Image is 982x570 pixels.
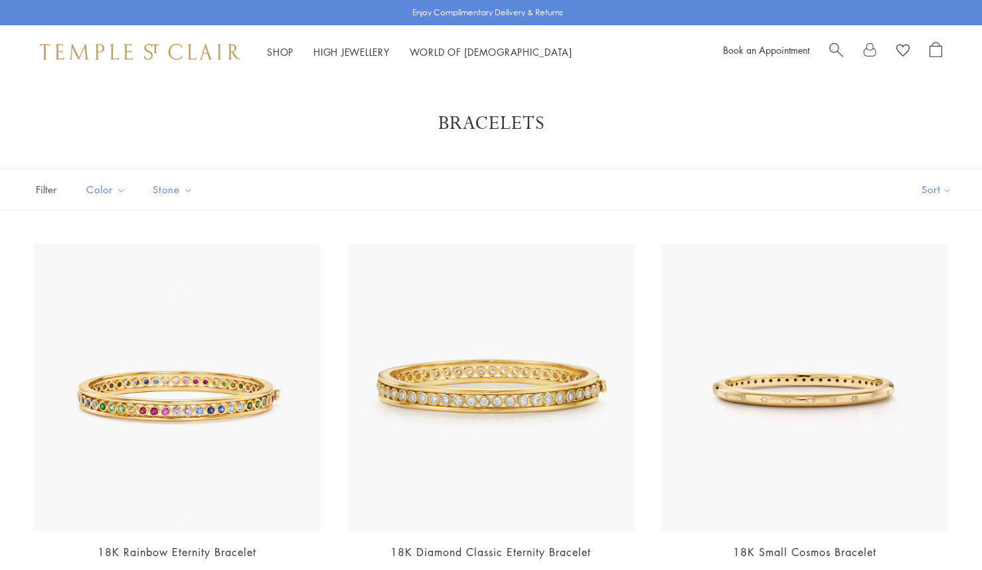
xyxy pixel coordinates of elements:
[410,45,572,58] a: World of [DEMOGRAPHIC_DATA]World of [DEMOGRAPHIC_DATA]
[412,6,563,19] p: Enjoy Complimentary Delivery & Returns
[896,42,910,62] a: View Wishlist
[661,244,949,531] img: B41824-COSMOSM
[53,112,929,136] h1: Bracelets
[267,45,293,58] a: ShopShop
[40,44,240,60] img: Temple St. Clair
[76,175,136,205] button: Color
[143,175,203,205] button: Stone
[723,43,809,56] a: Book an Appointment
[829,42,843,62] a: Search
[733,545,876,559] a: 18K Small Cosmos Bracelet
[146,181,203,198] span: Stone
[80,181,136,198] span: Color
[930,42,942,62] a: Open Shopping Bag
[347,244,635,531] img: 18K Diamond Classic Eternity Bracelet
[33,244,321,531] img: 18K Rainbow Eternity Bracelet
[98,545,256,559] a: 18K Rainbow Eternity Bracelet
[390,545,591,559] a: 18K Diamond Classic Eternity Bracelet
[892,169,982,210] button: Show sort by
[313,45,390,58] a: High JewelleryHigh Jewellery
[267,44,572,60] nav: Main navigation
